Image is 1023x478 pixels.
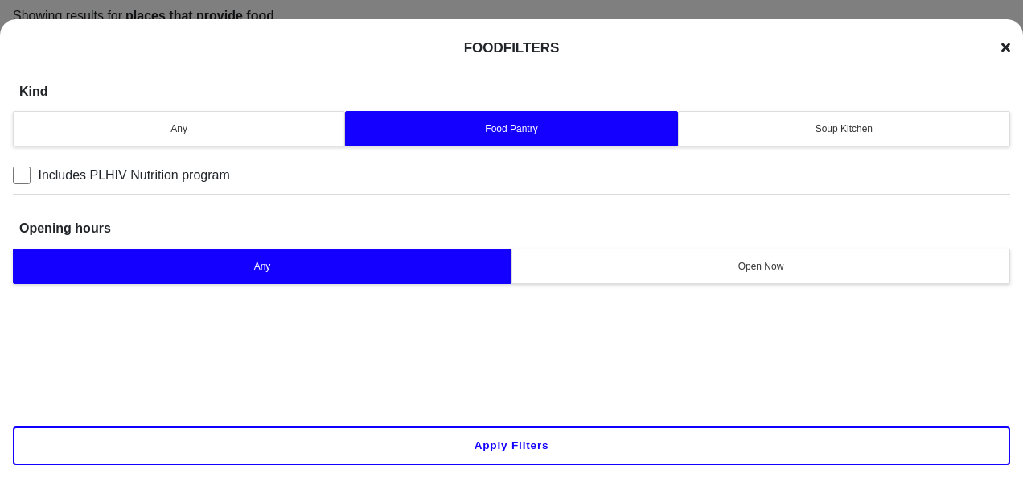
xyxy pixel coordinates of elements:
[19,58,48,108] h1: Kind
[13,167,31,184] input: Includes PLHIV Nutrition program
[355,122,667,136] div: Food Pantry
[511,249,1010,284] button: Open Now
[464,40,560,56] h1: Food Filters
[38,168,229,182] span: Includes PLHIV Nutrition program
[688,122,1000,136] div: Soup Kitchen
[23,122,335,136] div: Any
[19,195,111,245] h1: Opening hours
[522,259,1000,274] div: Open Now
[13,426,1010,465] button: Apply filters
[678,111,1010,146] button: Soup Kitchen
[345,111,677,146] button: Food Pantry
[13,249,511,284] button: Any
[13,111,345,146] button: Any
[23,259,501,274] div: Any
